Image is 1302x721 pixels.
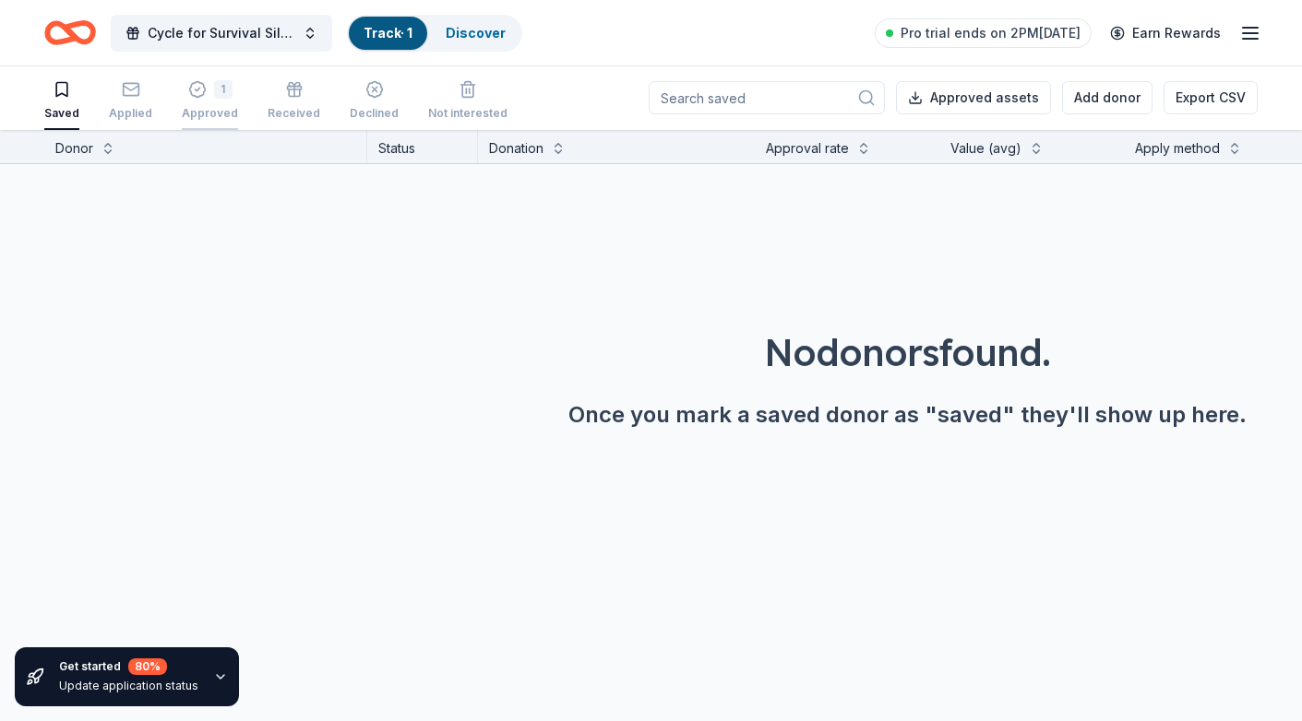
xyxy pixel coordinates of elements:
a: Pro trial ends on 2PM[DATE] [875,18,1092,48]
a: Track· 1 [364,25,412,41]
button: Applied [109,73,152,130]
div: Donor [55,137,93,160]
div: Value (avg) [950,137,1021,160]
span: Cycle for Survival Silent Auction [148,22,295,44]
button: Declined [350,73,399,130]
button: Saved [44,73,79,130]
button: Add donor [1062,81,1153,114]
a: Discover [446,25,506,41]
div: 1 [214,80,233,99]
div: Donation [489,137,543,160]
button: 1Approved [182,73,238,130]
button: Received [268,73,320,130]
span: Pro trial ends on 2PM[DATE] [901,22,1081,44]
button: Cycle for Survival Silent Auction [111,15,332,52]
button: Approved assets [896,81,1051,114]
button: Export CSV [1164,81,1258,114]
div: 80 % [128,658,167,675]
a: Home [44,11,96,54]
a: Earn Rewards [1099,17,1232,50]
div: Update application status [59,679,198,693]
div: Status [367,130,478,163]
div: Applied [109,106,152,121]
button: Track· 1Discover [347,15,522,52]
div: Apply method [1135,137,1220,160]
div: Saved [44,106,79,121]
input: Search saved [649,81,885,114]
div: Declined [350,106,399,121]
div: Approved [182,106,238,121]
button: Not interested [428,73,508,130]
div: Received [268,106,320,121]
div: Get started [59,658,198,675]
div: Not interested [428,106,508,121]
div: Approval rate [766,137,849,160]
